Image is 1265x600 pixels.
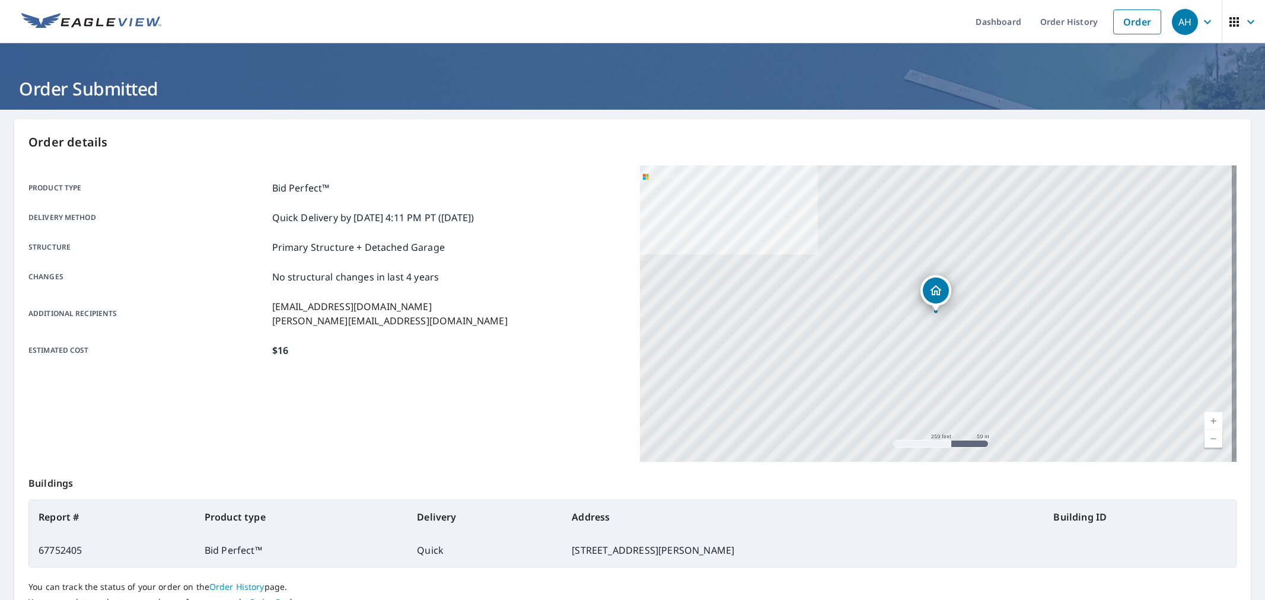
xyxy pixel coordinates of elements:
p: Order details [28,133,1237,151]
p: You can track the status of your order on the page. [28,582,1237,592]
p: Delivery method [28,210,267,225]
img: EV Logo [21,13,161,31]
p: Structure [28,240,267,254]
p: No structural changes in last 4 years [272,270,439,284]
th: Address [562,500,1044,534]
td: Bid Perfect™ [195,534,407,567]
th: Report # [29,500,195,534]
th: Product type [195,500,407,534]
p: Primary Structure + Detached Garage [272,240,445,254]
p: $16 [272,343,288,358]
p: Product type [28,181,267,195]
p: Buildings [28,462,1237,500]
td: 67752405 [29,534,195,567]
h1: Order Submitted [14,76,1251,101]
th: Building ID [1044,500,1236,534]
p: Estimated cost [28,343,267,358]
td: [STREET_ADDRESS][PERSON_NAME] [562,534,1044,567]
a: Order History [209,581,265,592]
p: Changes [28,270,267,284]
a: Order [1113,9,1161,34]
p: Additional recipients [28,299,267,328]
a: Current Level 17, Zoom Out [1205,430,1222,448]
th: Delivery [407,500,562,534]
p: Quick Delivery by [DATE] 4:11 PM PT ([DATE]) [272,210,474,225]
div: Dropped pin, building 1, Residential property, 7723 60th Dr NE Marysville, WA 98270 [920,275,951,312]
td: Quick [407,534,562,567]
p: Bid Perfect™ [272,181,330,195]
p: [PERSON_NAME][EMAIL_ADDRESS][DOMAIN_NAME] [272,314,508,328]
p: [EMAIL_ADDRESS][DOMAIN_NAME] [272,299,508,314]
div: AH [1172,9,1198,35]
a: Current Level 17, Zoom In [1205,412,1222,430]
